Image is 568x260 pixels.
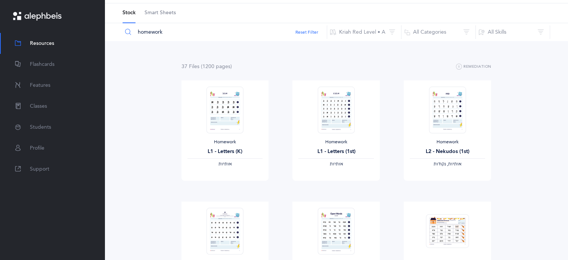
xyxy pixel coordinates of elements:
[410,148,485,156] div: L2 - Nekudos (1st)
[207,86,243,133] img: Homework_L1_Letters_R_EN_thumbnail_1731214661.png
[145,9,176,17] span: Smart Sheets
[197,64,199,70] span: s
[318,86,354,133] img: Homework_L1_Letters_O_Red_EN_thumbnail_1731215195.png
[531,223,559,251] iframe: Drift Widget Chat Controller
[30,144,44,152] span: Profile
[218,161,232,166] span: ‫אותיות‬
[456,62,491,71] button: Remediation
[122,23,327,41] input: Search Resources
[429,86,466,133] img: Homework_L2_Nekudos_R_EN_1_thumbnail_1731617499.png
[298,139,374,145] div: Homework
[228,64,230,70] span: s
[187,148,263,156] div: L1 - Letters (K)
[298,148,374,156] div: L1 - Letters (1st)
[181,64,199,70] span: 37 File
[327,23,401,41] button: Kriah Red Level • A
[30,82,50,89] span: Features
[475,23,550,41] button: All Skills
[207,208,243,254] img: Homework_L3_OpenWords_R_EN_thumbnail_1731229486.png
[201,64,232,70] span: (1200 page )
[295,29,318,36] button: Reset Filter
[426,214,469,248] img: Homework_Syllabication-EN_Red_Houses_EN_thumbnail_1724301135.png
[401,23,476,41] button: All Categories
[187,139,263,145] div: Homework
[30,165,49,173] span: Support
[329,161,343,166] span: ‫אותיות‬
[318,208,354,254] img: Homework_L3_OpenWords_O_Red_EN_thumbnail_1731217670.png
[30,123,51,131] span: Students
[30,40,54,48] span: Resources
[30,103,47,110] span: Classes
[434,161,462,166] span: ‫אותיות, נקודות‬
[410,139,485,145] div: Homework
[30,61,55,68] span: Flashcards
